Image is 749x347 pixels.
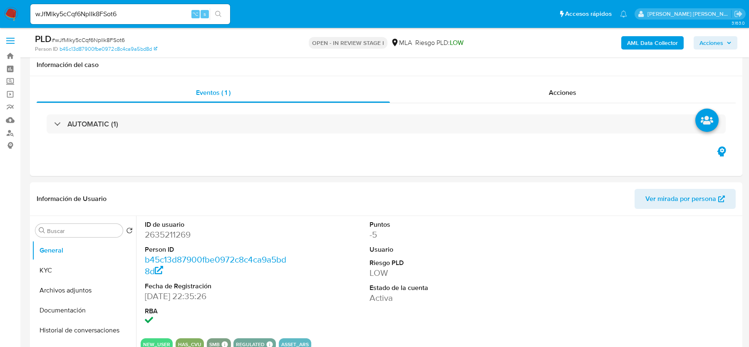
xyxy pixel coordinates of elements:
[30,9,230,20] input: Buscar usuario o caso...
[35,32,52,45] b: PLD
[32,260,136,280] button: KYC
[370,258,511,268] dt: Riesgo PLD
[47,114,726,134] div: AUTOMATIC (1)
[39,227,45,234] button: Buscar
[620,10,627,17] a: Notificaciones
[145,307,286,316] dt: RBA
[450,38,464,47] span: LOW
[370,245,511,254] dt: Usuario
[309,37,387,49] p: OPEN - IN REVIEW STAGE I
[196,88,231,97] span: Eventos ( 1 )
[645,189,716,209] span: Ver mirada por persona
[415,38,464,47] span: Riesgo PLD:
[734,10,743,18] a: Salir
[370,292,511,304] dd: Activa
[621,36,684,50] button: AML Data Collector
[210,8,227,20] button: search-icon
[67,119,118,129] h3: AUTOMATIC (1)
[370,267,511,279] dd: LOW
[32,320,136,340] button: Historial de conversaciones
[145,290,286,302] dd: [DATE] 22:35:26
[32,240,136,260] button: General
[627,36,678,50] b: AML Data Collector
[699,36,723,50] span: Acciones
[370,283,511,292] dt: Estado de la cuenta
[694,36,737,50] button: Acciones
[635,189,736,209] button: Ver mirada por persona
[145,220,286,229] dt: ID de usuario
[35,45,58,53] b: Person ID
[391,38,412,47] div: MLA
[32,280,136,300] button: Archivos adjuntos
[145,282,286,291] dt: Fecha de Registración
[565,10,612,18] span: Accesos rápidos
[52,36,125,44] span: # wJfMlky5cCqf6NplIk8FSot6
[145,245,286,254] dt: Person ID
[145,229,286,240] dd: 2635211269
[370,229,511,240] dd: -5
[370,220,511,229] dt: Puntos
[192,10,198,18] span: ⌥
[549,88,576,97] span: Acciones
[126,227,133,236] button: Volver al orden por defecto
[47,227,119,235] input: Buscar
[647,10,732,18] p: magali.barcan@mercadolibre.com
[37,61,736,69] h1: Información del caso
[32,300,136,320] button: Documentación
[60,45,157,53] a: b45c13d87900fbe0972c8c4ca9a5bd8d
[203,10,206,18] span: s
[145,253,286,277] a: b45c13d87900fbe0972c8c4ca9a5bd8d
[37,195,107,203] h1: Información de Usuario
